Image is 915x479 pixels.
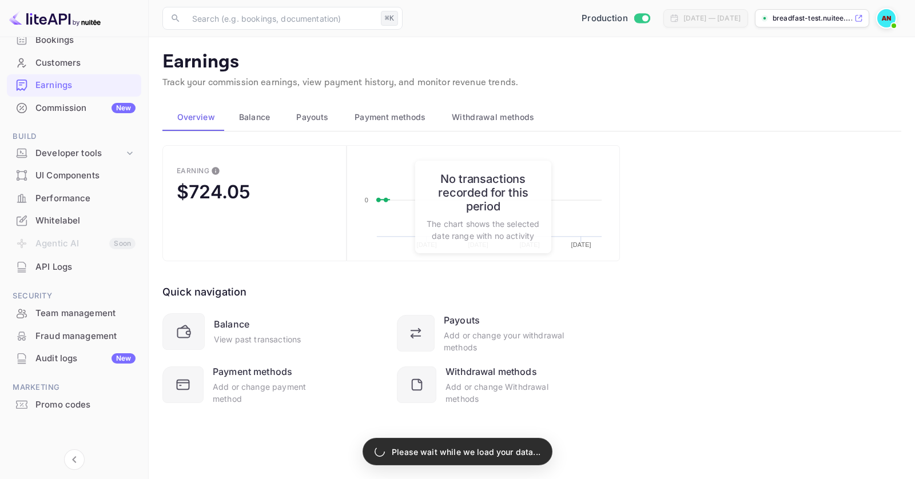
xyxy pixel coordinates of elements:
[35,192,136,205] div: Performance
[35,169,136,182] div: UI Components
[7,52,141,73] a: Customers
[7,165,141,187] div: UI Components
[9,9,101,27] img: LiteAPI logo
[381,11,398,26] div: ⌘K
[35,261,136,274] div: API Logs
[773,13,852,23] p: breadfast-test.nuitee....
[35,307,136,320] div: Team management
[7,130,141,143] span: Build
[577,12,654,25] div: Switch to Sandbox mode
[7,143,141,163] div: Developer tools
[7,290,141,302] span: Security
[683,13,741,23] div: [DATE] — [DATE]
[7,394,141,416] div: Promo codes
[572,242,592,249] text: [DATE]
[7,256,141,278] div: API Logs
[112,103,136,113] div: New
[213,381,331,405] div: Add or change payment method
[35,147,124,160] div: Developer tools
[206,162,225,180] button: This is the amount of confirmed commission that will be paid to you on the next scheduled deposit
[35,330,136,343] div: Fraud management
[7,210,141,231] a: Whitelabel
[296,110,328,124] span: Payouts
[162,103,901,131] div: scrollable auto tabs example
[444,313,480,327] div: Payouts
[177,181,250,203] div: $724.05
[7,325,141,348] div: Fraud management
[214,333,301,345] div: View past transactions
[452,110,534,124] span: Withdrawal methods
[427,172,540,213] h6: No transactions recorded for this period
[185,7,376,30] input: Search (e.g. bookings, documentation)
[7,325,141,346] a: Fraud management
[162,51,901,74] p: Earnings
[162,145,347,261] button: EarningThis is the amount of confirmed commission that will be paid to you on the next scheduled ...
[162,76,901,90] p: Track your commission earnings, view payment history, and monitor revenue trends.
[7,29,141,51] div: Bookings
[7,187,141,210] div: Performance
[162,284,246,300] div: Quick navigation
[445,365,537,378] div: Withdrawal methods
[7,394,141,415] a: Promo codes
[177,166,209,175] div: Earning
[582,12,628,25] span: Production
[7,165,141,186] a: UI Components
[7,97,141,118] a: CommissionNew
[35,102,136,115] div: Commission
[7,74,141,97] div: Earnings
[427,218,540,242] p: The chart shows the selected date range with no activity
[35,352,136,365] div: Audit logs
[7,210,141,232] div: Whitelabel
[7,256,141,277] a: API Logs
[35,57,136,70] div: Customers
[7,348,141,369] a: Audit logsNew
[35,398,136,412] div: Promo codes
[7,97,141,119] div: CommissionNew
[355,110,426,124] span: Payment methods
[35,214,136,227] div: Whitelabel
[7,52,141,74] div: Customers
[64,449,85,470] button: Collapse navigation
[35,34,136,47] div: Bookings
[445,381,565,405] div: Add or change Withdrawal methods
[177,110,215,124] span: Overview
[35,79,136,92] div: Earnings
[7,302,141,325] div: Team management
[239,110,270,124] span: Balance
[364,197,368,203] text: 0
[112,353,136,364] div: New
[7,381,141,394] span: Marketing
[7,348,141,370] div: Audit logsNew
[7,74,141,95] a: Earnings
[7,29,141,50] a: Bookings
[444,329,565,353] div: Add or change your withdrawal methods
[7,187,141,209] a: Performance
[877,9,896,27] img: Abdelrahman Nasef
[213,365,292,378] div: Payment methods
[214,317,249,331] div: Balance
[392,446,540,458] p: Please wait while we load your data...
[7,302,141,324] a: Team management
